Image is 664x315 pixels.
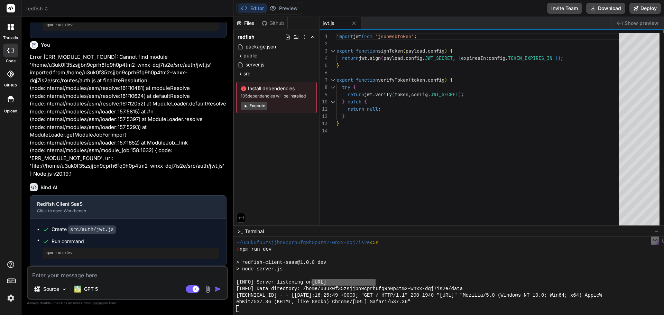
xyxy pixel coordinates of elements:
[320,55,328,62] div: 4
[328,76,337,84] div: Click to collapse the range.
[328,98,337,105] div: Click to collapse the range.
[320,127,328,135] div: 14
[214,286,221,293] img: icon
[406,48,425,54] span: payload
[236,299,411,305] span: ebKit/537.36 (KHTML, like Gecko) Chrome/[URL] Safari/537.36"
[320,120,328,127] div: 13
[30,196,215,219] button: Redfish Client SaaSClick to open Workbench
[27,300,228,306] p: Always double-check its answers. Your in Bind
[361,33,372,39] span: from
[236,292,602,299] span: [TECHNICAL_ID] - - [[DATE]:16:25:49 +0000] "GET / HTTP/1.1" 200 1940 "[URL]" "Mozilla/5.0 (Window...
[238,228,243,235] span: >_
[30,53,227,178] p: Error [ERR_MODULE_NOT_FOUND]: Cannot find module '/home/u3uk0f35zsjjbn9cprh6fq9h0p4tm2-wnxx-dqj7i...
[372,91,375,98] span: .
[336,48,353,54] span: export
[375,91,392,98] span: verify
[558,55,561,61] span: )
[204,285,212,293] img: attachment
[367,106,378,112] span: null
[68,225,116,234] code: src/auth/jwt.js
[458,91,461,98] span: )
[555,55,558,61] span: }
[653,226,660,237] button: −
[240,246,271,253] span: npm run dev
[93,301,105,305] span: privacy
[238,34,255,40] span: redfish
[367,55,370,61] span: .
[243,52,257,59] span: public
[245,43,277,51] span: package.json
[378,106,381,112] span: ;
[52,226,116,233] div: Create
[320,91,328,98] div: 9
[41,41,50,48] h6: You
[37,208,208,214] div: Click to open Workbench
[245,228,264,235] span: Terminal
[37,201,208,207] div: Redfish Client SaaS
[320,113,328,120] div: 12
[489,55,505,61] span: config
[364,99,367,105] span: {
[364,91,372,98] span: jwt
[408,77,411,83] span: (
[378,77,408,83] span: verifyToken
[26,5,49,12] span: redfish
[450,48,453,54] span: {
[241,93,312,99] span: 105 dependencies will be installed
[395,91,408,98] span: token
[381,55,384,61] span: (
[378,48,403,54] span: signToken
[241,102,267,110] button: Execute
[238,3,267,13] button: Editor
[444,48,447,54] span: )
[320,40,328,47] div: 2
[348,99,361,105] span: catch
[241,85,312,92] span: Install dependencies
[328,84,337,91] div: Click to collapse the range.
[359,55,367,61] span: jwt
[403,48,406,54] span: (
[411,77,425,83] span: token
[320,33,328,40] div: 1
[236,279,312,286] span: [INFO] Server listening on
[486,55,489,61] span: :
[425,55,453,61] span: JWT_SECRET
[323,20,334,27] span: jwt.js
[348,91,364,98] span: return
[422,55,425,61] span: .
[74,286,81,293] img: GPT 5
[375,33,414,39] span: 'jsonwebtoken'
[320,62,328,69] div: 5
[233,20,259,27] div: Files
[458,55,461,61] span: {
[408,91,411,98] span: ,
[245,61,265,69] span: server.js
[320,98,328,105] div: 10
[4,82,17,88] label: GitHub
[425,48,428,54] span: ,
[505,55,508,61] span: .
[267,3,301,13] button: Preview
[625,20,658,27] span: Show preview
[428,48,444,54] span: config
[259,20,287,27] div: Github
[61,286,67,292] img: Pick Models
[342,55,359,61] span: return
[3,35,18,41] label: threads
[356,77,378,83] span: function
[236,246,240,253] span: ❯
[428,77,444,83] span: config
[348,106,364,112] span: return
[243,70,250,77] span: src
[236,240,370,246] span: ~/u3uk0f35zsjjbn9cprh6fq9h0p4tm2-wnxx-dqj7is2e
[342,113,345,119] span: }
[5,292,17,304] img: settings
[353,33,361,39] span: jwt
[370,55,381,61] span: sign
[45,22,216,28] pre: npm run dev
[356,48,378,54] span: function
[236,266,283,272] span: > node server.js
[236,259,326,266] span: > redfish-client-saas@1.0.0 dev
[320,105,328,113] div: 11
[461,55,486,61] span: expiresIn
